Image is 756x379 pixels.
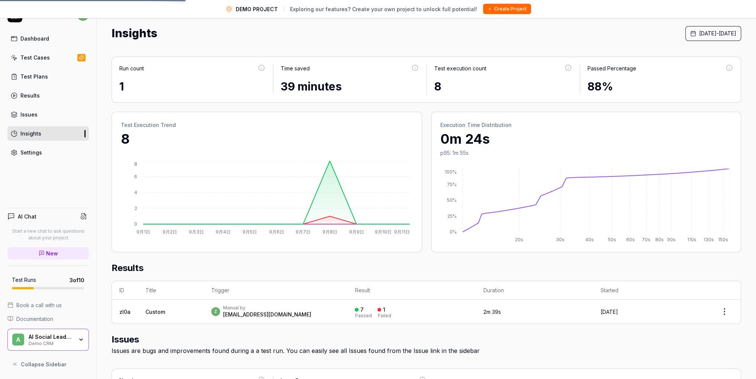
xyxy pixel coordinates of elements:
a: zl0a [119,309,131,315]
tspan: 90s [667,237,676,242]
tspan: 150s [718,237,728,242]
th: Started [593,281,708,300]
span: Documentation [16,315,53,323]
div: 88% [588,78,733,95]
a: Settings [7,145,89,160]
tspan: 50% [447,197,457,203]
th: Duration [476,281,593,300]
div: Insights [20,130,41,137]
p: 8 [121,129,413,149]
th: Title [138,281,204,300]
h2: Results [112,261,741,281]
div: Passed [355,313,371,318]
div: Demo CRM [29,340,73,346]
tspan: 9月5日 [242,229,257,235]
tspan: 60s [626,237,634,242]
span: New [46,249,58,257]
tspan: 0 [134,221,137,227]
th: Trigger [204,281,348,300]
tspan: 80s [655,237,664,242]
tspan: 9月2日 [163,229,177,235]
tspan: 9月6日 [269,229,284,235]
div: 1 [119,78,266,95]
div: Failed [377,313,391,318]
tspan: 40s [585,237,593,242]
span: z [211,307,220,316]
time: [DATE] [600,309,618,315]
tspan: 30s [556,237,564,242]
div: 7 [360,306,363,313]
button: AAI Social Leads FinderDemo CRM [7,329,89,351]
div: Passed Percentage [588,64,636,72]
button: Collapse Sidebar [7,357,89,372]
p: 0m 24s [440,129,732,149]
div: 39 minutes [281,78,419,95]
h4: AI Chat [18,213,36,220]
th: ID [112,281,138,300]
div: Settings [20,149,42,156]
h2: Issues [112,333,741,346]
span: A [12,334,24,345]
tspan: 9月11日 [394,229,410,235]
span: DEMO PROJECT [236,5,278,13]
a: Test Cases [7,50,89,65]
a: Test Plans [7,69,89,84]
tspan: 9月1日 [136,229,150,235]
div: Time saved [281,64,310,72]
div: Run count [119,64,144,72]
span: Book a call with us [16,301,62,309]
p: Start a new chat to ask questions about your project [7,228,89,241]
h5: Test Runs [12,277,36,283]
span: 3 of 10 [70,276,84,284]
div: Test Plans [20,73,48,80]
tspan: 75% [447,182,457,187]
button: Create Project [483,4,531,14]
div: Results [20,92,40,99]
tspan: 9月7日 [296,229,311,235]
div: [EMAIL_ADDRESS][DOMAIN_NAME] [223,311,311,318]
span: [DATE] - [DATE] [699,29,736,37]
a: Book a call with us [7,301,89,309]
tspan: 100% [445,169,457,175]
tspan: 9月3日 [189,229,204,235]
div: Test Cases [20,54,50,61]
tspan: 0% [450,229,457,235]
tspan: 9月8日 [322,229,337,235]
time: 2m 39s [483,309,501,315]
tspan: 9月10日 [375,229,392,235]
h2: Test Execution Trend [121,121,413,129]
div: 8 [434,78,573,95]
div: Test execution count [434,64,486,72]
tspan: 25% [447,213,457,219]
a: Documentation [7,315,89,323]
p: p95: 1m 55s [440,149,732,157]
tspan: 70s [641,237,650,242]
tspan: 6 [134,174,137,179]
div: AI Social Leads Finder [29,334,73,340]
span: Exploring our features? Create your own project to unlock full potential! [290,5,477,13]
tspan: 130s [703,237,714,242]
a: New [7,247,89,259]
a: Results [7,88,89,103]
h2: Execution Time Distribution [440,121,732,129]
div: 1 [383,306,385,313]
tspan: 2 [135,206,137,211]
tspan: 9月9日 [349,229,364,235]
span: Custom [145,309,165,315]
th: Result [347,281,476,300]
tspan: 20s [515,237,523,242]
a: Issues [7,107,89,122]
tspan: 110s [687,237,696,242]
a: Insights [7,126,89,141]
span: Collapse Sidebar [21,360,67,368]
div: Issues are bugs and improvements found during a a test run. You can easily see all Issues found f... [112,346,741,355]
div: Manual by [223,305,311,311]
tspan: 8 [134,161,137,167]
tspan: 9月4日 [216,229,231,235]
button: [DATE]-[DATE] [685,26,741,41]
tspan: 4 [134,189,137,195]
tspan: 50s [608,237,616,242]
div: Issues [20,111,38,118]
div: Dashboard [20,35,49,42]
h1: Insights [112,25,157,42]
